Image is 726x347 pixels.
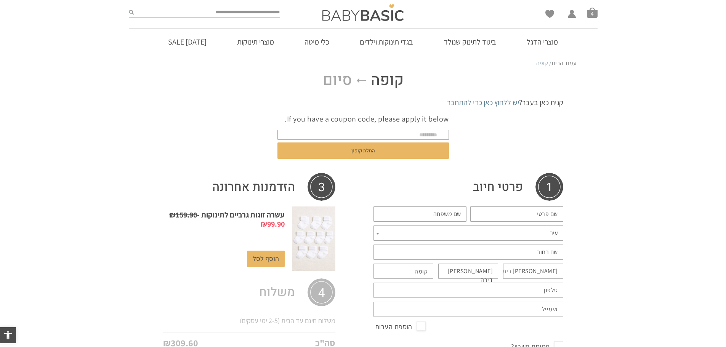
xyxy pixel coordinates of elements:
[447,98,519,107] a: יש ללחוץ כאן כדי להתחבר
[432,29,508,55] a: ביגוד לתינוק שנולד
[163,97,563,108] div: קנית כאן בעבר?
[247,251,285,267] a: הוסף לסל
[277,114,449,124] p: If you have a coupon code, please apply it below.
[415,267,428,276] label: קומה
[322,4,404,21] img: Baby Basic בגדי תינוקות וילדים אונליין
[537,210,558,218] label: שם פרטי
[373,173,563,201] h3: פרטי חיוב‫
[169,210,197,220] bdi: 159.90
[433,210,461,218] label: שם משפחה
[261,219,285,229] bdi: 99.90
[545,10,554,21] span: Wishlist
[545,10,554,18] a: Wishlist
[550,228,558,238] span: עיר
[371,71,404,90] span: קופה
[542,305,558,313] label: אימייל
[261,219,267,229] span: ₪
[150,59,577,67] nav: Breadcrumb
[436,267,493,284] label: [PERSON_NAME] דירה
[515,29,569,55] a: מוצרי הדגל
[551,59,577,67] a: עמוד הבית
[587,7,598,18] a: סל קניות4
[169,210,176,220] span: ₪
[293,29,341,55] a: כלי מיטה
[375,321,426,333] span: הוספת הערות
[537,248,558,256] label: שם רחוב
[277,142,449,159] button: החלת קופון
[323,71,352,90] span: סיום
[292,206,335,270] img: עשרה זוגות גרביים לתינוקות
[169,210,285,229] a: עשרה זוגות גרביים לתינוקות -
[226,29,285,55] a: מוצרי תינוקות
[502,267,558,275] label: [PERSON_NAME] בית
[587,7,598,18] span: סל קניות
[544,286,558,294] label: טלפון
[348,29,425,55] a: בגדי תינוקות וילדים
[163,173,335,201] h3: הזדמנות אחרונה
[157,29,218,55] a: [DATE] SALE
